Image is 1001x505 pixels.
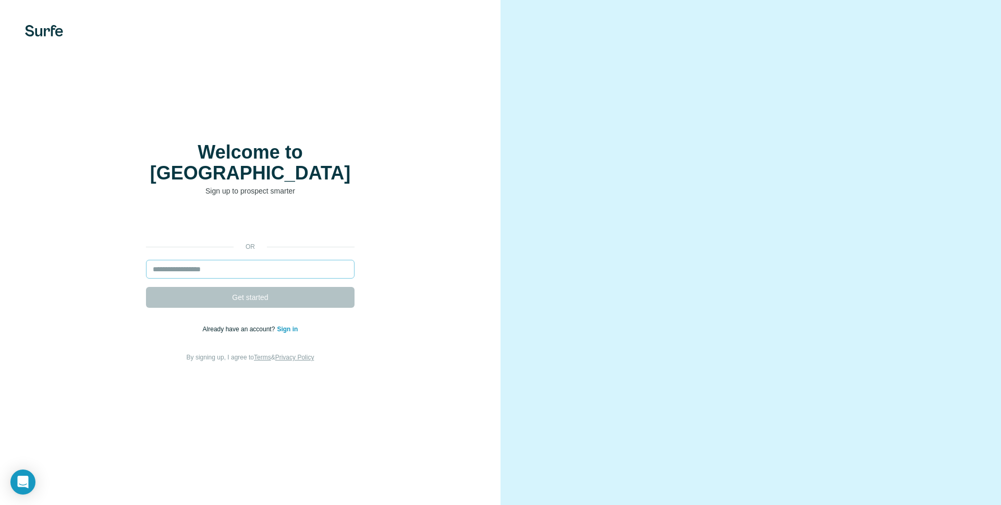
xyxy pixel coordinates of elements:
[254,354,271,361] a: Terms
[234,242,267,251] p: or
[187,354,314,361] span: By signing up, I agree to &
[25,25,63,37] img: Surfe's logo
[146,142,355,184] h1: Welcome to [GEOGRAPHIC_DATA]
[203,326,277,333] span: Already have an account?
[277,326,298,333] a: Sign in
[275,354,314,361] a: Privacy Policy
[141,212,360,235] iframe: Schaltfläche „Über Google anmelden“
[10,470,35,495] div: Open Intercom Messenger
[146,186,355,196] p: Sign up to prospect smarter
